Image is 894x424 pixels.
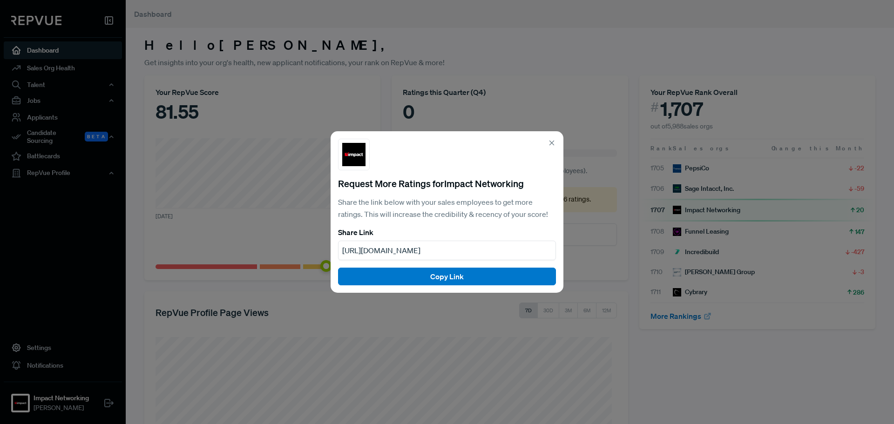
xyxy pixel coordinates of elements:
span: [URL][DOMAIN_NAME] [342,246,420,255]
img: Impact Networking [342,143,366,166]
p: Share the link below with your sales employees to get more ratings. This will increase the credib... [338,196,556,220]
button: Copy Link [338,268,556,285]
h5: Request More Ratings for Impact Networking [338,178,556,189]
h6: Share Link [338,228,556,237]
